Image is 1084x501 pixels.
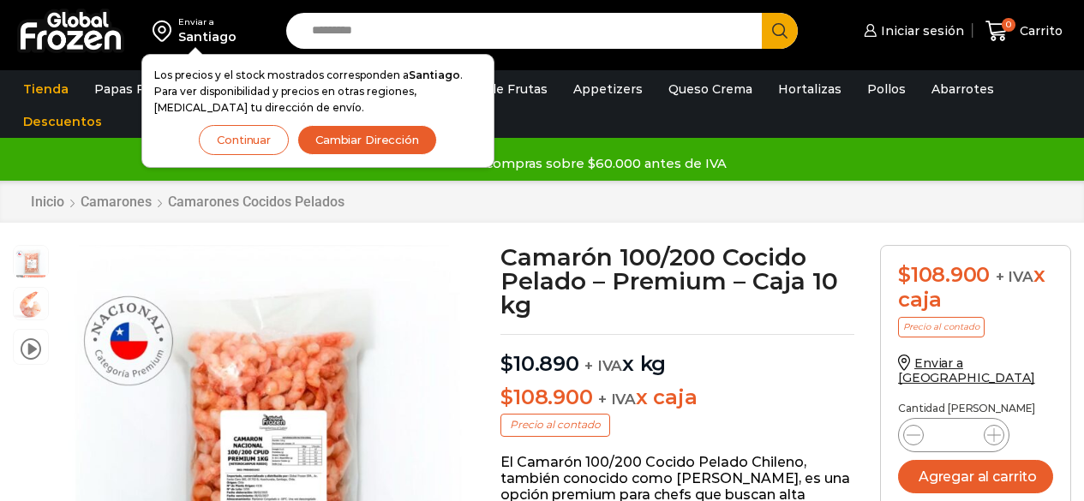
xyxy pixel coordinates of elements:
p: Precio al contado [898,317,985,337]
span: + IVA [598,391,636,408]
a: Enviar a [GEOGRAPHIC_DATA] [898,355,1035,385]
a: 0 Carrito [981,11,1067,51]
a: Appetizers [565,73,651,105]
a: Iniciar sesión [859,14,964,48]
p: Los precios y el stock mostrados corresponden a . Para ver disponibilidad y precios en otras regi... [154,67,482,116]
strong: Santiago [409,69,460,81]
nav: Breadcrumb [30,194,345,210]
p: Precio al contado [500,414,610,436]
button: Continuar [199,125,289,155]
a: Queso Crema [660,73,761,105]
a: Inicio [30,194,65,210]
span: + IVA [584,357,622,374]
a: Pulpa de Frutas [440,73,556,105]
h1: Camarón 100/200 Cocido Pelado – Premium – Caja 10 kg [500,245,854,317]
a: Pollos [859,73,914,105]
button: Agregar al carrito [898,460,1053,493]
bdi: 108.900 [898,262,990,287]
div: Santiago [178,28,237,45]
span: Iniciar sesión [877,22,964,39]
span: camaron nacional premium [14,246,48,280]
span: $ [898,262,911,287]
span: + IVA [996,268,1033,285]
img: address-field-icon.svg [153,16,178,45]
a: Camarones [80,194,153,210]
div: Enviar a [178,16,237,28]
input: Product quantity [937,423,970,447]
p: Cantidad [PERSON_NAME] [898,403,1053,415]
button: Cambiar Dirección [297,125,437,155]
a: Abarrotes [923,73,1003,105]
p: x caja [500,385,854,410]
bdi: 10.890 [500,351,578,376]
a: Papas Fritas [86,73,181,105]
a: Hortalizas [770,73,850,105]
span: Carrito [1015,22,1063,39]
div: x caja [898,263,1053,313]
p: x kg [500,334,854,377]
button: Search button [762,13,798,49]
a: Descuentos [15,105,111,138]
bdi: 108.900 [500,385,592,409]
span: camaron-nacional-2 [14,288,48,322]
a: Camarones Cocidos Pelados [167,194,345,210]
span: $ [500,351,513,376]
a: Tienda [15,73,77,105]
span: $ [500,385,513,409]
span: 0 [1002,18,1015,32]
